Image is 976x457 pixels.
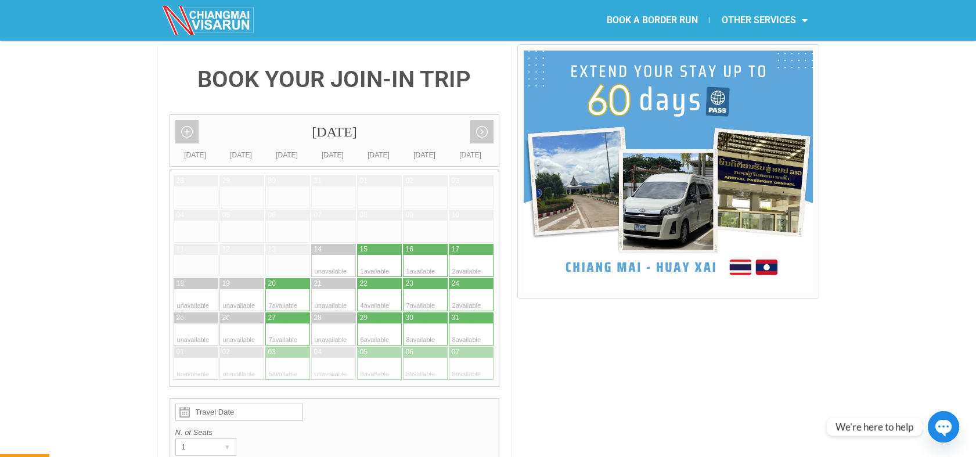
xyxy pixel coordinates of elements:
[177,244,184,254] div: 11
[268,244,276,254] div: 13
[360,313,368,323] div: 29
[356,149,402,161] div: [DATE]
[402,149,448,161] div: [DATE]
[222,244,230,254] div: 12
[452,176,459,186] div: 03
[360,244,368,254] div: 15
[219,439,236,455] div: ▾
[314,279,322,289] div: 21
[177,279,184,289] div: 18
[177,347,184,357] div: 01
[172,149,218,161] div: [DATE]
[175,427,494,438] label: N. of Seats
[177,176,184,186] div: 28
[406,279,413,289] div: 23
[406,176,413,186] div: 02
[268,176,276,186] div: 30
[177,210,184,220] div: 04
[406,210,413,220] div: 09
[268,210,276,220] div: 06
[222,176,230,186] div: 29
[406,313,413,323] div: 30
[406,244,413,254] div: 16
[406,347,413,357] div: 06
[268,313,276,323] div: 27
[314,210,322,220] div: 07
[268,347,276,357] div: 03
[314,347,322,357] div: 04
[360,347,368,357] div: 05
[314,244,322,254] div: 14
[310,149,356,161] div: [DATE]
[360,176,368,186] div: 01
[170,68,500,91] h4: BOOK YOUR JOIN-IN TRIP
[314,176,322,186] div: 31
[222,210,230,220] div: 05
[488,7,819,34] nav: Menu
[452,210,459,220] div: 10
[222,313,230,323] div: 26
[452,313,459,323] div: 31
[170,115,499,149] div: [DATE]
[222,347,230,357] div: 02
[268,279,276,289] div: 20
[222,279,230,289] div: 19
[218,149,264,161] div: [DATE]
[710,7,819,34] a: OTHER SERVICES
[264,149,310,161] div: [DATE]
[452,244,459,254] div: 17
[360,279,368,289] div: 22
[314,313,322,323] div: 28
[595,7,709,34] a: BOOK A BORDER RUN
[360,210,368,220] div: 08
[452,347,459,357] div: 07
[452,279,459,289] div: 24
[177,313,184,323] div: 25
[448,149,494,161] div: [DATE]
[176,439,214,455] div: 1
